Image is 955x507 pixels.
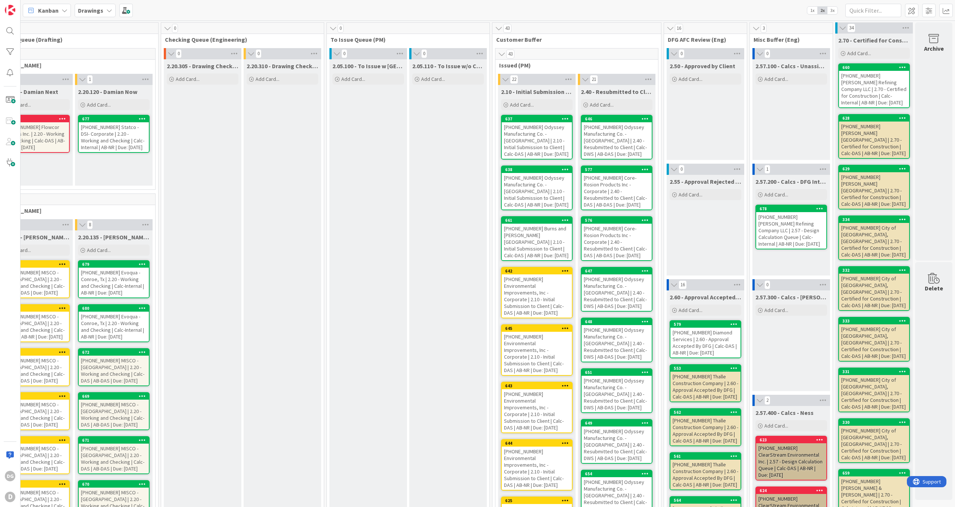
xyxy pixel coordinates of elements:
[674,366,740,371] div: 553
[502,447,572,490] div: [PHONE_NUMBER] Environmental Improvements, Inc - Corporate | 2.10 - Initial Submission to Client ...
[582,217,652,260] div: 576[PHONE_NUMBER] Core-Rosion Products Inc - Corporate | 2.40 - Resubmitted to Client | Calc-DAS ...
[582,369,652,412] div: 651[PHONE_NUMBER] Odyssey Manufacturing Co. - [GEOGRAPHIC_DATA] | 2.40 - Resubmitted to Client | ...
[78,7,103,14] b: Drawings
[839,216,909,259] div: 334[PHONE_NUMBER] City of [GEOGRAPHIC_DATA], [GEOGRAPHIC_DATA] | 2.70 - Certified for Constructio...
[582,470,652,477] div: 654
[760,206,826,211] div: 678
[764,307,788,314] span: Add Card...
[247,62,318,70] span: 2.20.310 - Drawing Check Now
[79,312,149,341] div: [PHONE_NUMBER] Evoqua - Conroe, Tx | 2.20 - Working and Checking | Calc-Internal | AB-NR | Due: [...
[502,268,572,318] div: 642[PHONE_NUMBER] Environmental Improvements, Inc - Corporate | 2.10 - Initial Submission to Clie...
[760,437,826,443] div: 623
[582,369,652,376] div: 651
[582,318,652,325] div: 648
[78,260,150,298] a: 679[PHONE_NUMBER] Evoqua - Conroe, Tx | 2.20 - Working and Checking | Calc-Internal | AB-NR | Due...
[176,49,182,58] span: 0
[582,173,652,210] div: [PHONE_NUMBER] Core-Rosion Products Inc - Corporate | 2.40 - Resubmitted to Client | Calc-DAS | A...
[79,261,149,297] div: 679[PHONE_NUMBER] Evoqua - Conroe, Tx | 2.20 - Working and Checking | Calc-Internal | AB-NR | Due...
[755,178,827,185] span: 2.57.200 - Calcs - DFG Internal
[79,356,149,385] div: [PHONE_NUMBER] MISCO - [GEOGRAPHIC_DATA] | 2.20 - Working and Checking | Calc-DAS | AB-DAS | Due:...
[838,63,910,108] a: 660[PHONE_NUMBER] [PERSON_NAME] Refining Company LLC | 2.70 - Certified for Construction | Calc-I...
[842,166,909,171] div: 629
[79,481,149,488] div: 670
[510,101,534,108] span: Add Card...
[760,488,826,493] div: 624
[582,274,652,311] div: [PHONE_NUMBER] Odyssey Manufacturing Co. - [GEOGRAPHIC_DATA] | 2.40 - Resubmitted to Client | Cal...
[925,284,943,293] div: Delete
[79,305,149,341] div: 680[PHONE_NUMBER] Evoqua - Conroe, Tx | 2.20 - Working and Checking | Calc-Internal | AB-NR | Due...
[165,36,314,43] span: Checking Queue (Engineering)
[581,419,652,464] a: 649[PHONE_NUMBER] Odyssey Manufacturing Co. - [GEOGRAPHIC_DATA] | 2.40 - Resubmitted to Client | ...
[256,49,262,58] span: 0
[764,396,770,405] span: 2
[582,217,652,224] div: 576
[505,268,572,274] div: 642
[581,88,652,95] span: 2.40 - Resubmitted to Client
[839,71,909,107] div: [PHONE_NUMBER] [PERSON_NAME] Refining Company LLC | 2.70 - Certified for Construction | Calc-Inte...
[79,349,149,385] div: 672[PHONE_NUMBER] MISCO - [GEOGRAPHIC_DATA] | 2.20 - Working and Checking | Calc-DAS | AB-DAS | D...
[839,375,909,412] div: [PHONE_NUMBER] City of [GEOGRAPHIC_DATA], [GEOGRAPHIC_DATA] | 2.70 - Certified for Construction |...
[2,306,69,311] div: 665
[2,394,69,399] div: 664
[82,438,149,443] div: 671
[2,262,69,267] div: 666
[838,418,910,463] a: 330[PHONE_NUMBER] City of [GEOGRAPHIC_DATA], [GEOGRAPHIC_DATA] | 2.70 - Certified for Constructio...
[502,116,572,159] div: 637[PHONE_NUMBER] Odyssey Manufacturing Co. - [GEOGRAPHIC_DATA] | 2.10 - Initial Submission to Cl...
[505,167,572,172] div: 638
[505,441,572,446] div: 644
[839,470,909,476] div: 659
[754,36,823,43] span: Misc Buffer (Eng)
[421,49,427,58] span: 0
[79,122,149,152] div: [PHONE_NUMBER] Statco - DSI- Corporate | 2.20 - Working and Checking | Calc-Internal | AB-NR | Du...
[839,419,909,426] div: 330
[670,409,740,416] div: 562
[505,383,572,388] div: 643
[838,317,910,362] a: 333[PHONE_NUMBER] City of [GEOGRAPHIC_DATA], [GEOGRAPHIC_DATA] | 2.70 - Certified for Constructio...
[670,452,741,490] a: 561[PHONE_NUMBER] Thalle Construction Company | 2.60 - Approval Accepted By DFG | Calc-DAS | AB-N...
[839,267,909,310] div: 332[PHONE_NUMBER] City of [GEOGRAPHIC_DATA], [GEOGRAPHIC_DATA] | 2.70 - Certified for Constructio...
[585,471,652,476] div: 654
[674,498,740,503] div: 564
[79,437,149,473] div: 671[PHONE_NUMBER] MISCO - [GEOGRAPHIC_DATA] | 2.20 - Working and Checking | Calc-DAS | AB-DAS | D...
[582,376,652,412] div: [PHONE_NUMBER] Odyssey Manufacturing Co. - [GEOGRAPHIC_DATA] | 2.40 - Resubmitted to Client | Cal...
[839,223,909,259] div: [PHONE_NUMBER] City of [GEOGRAPHIC_DATA], [GEOGRAPHIC_DATA] | 2.70 - Certified for Construction |...
[79,393,149,400] div: 669
[670,453,740,460] div: 561
[502,173,572,210] div: [PHONE_NUMBER] Odyssey Manufacturing Co. - [GEOGRAPHIC_DATA] | 2.10 - Initial Submission to Clien...
[839,64,909,107] div: 660[PHONE_NUMBER] [PERSON_NAME] Refining Company LLC | 2.70 - Certified for Construction | Calc-I...
[839,419,909,462] div: 330[PHONE_NUMBER] City of [GEOGRAPHIC_DATA], [GEOGRAPHIC_DATA] | 2.70 - Certified for Constructio...
[79,437,149,444] div: 671
[674,322,740,327] div: 579
[79,116,149,152] div: 677[PHONE_NUMBER] Statco - DSI- Corporate | 2.20 - Working and Checking | Calc-Internal | AB-NR |...
[842,470,909,476] div: 659
[839,216,909,223] div: 334
[585,370,652,375] div: 651
[581,115,652,160] a: 646[PHONE_NUMBER] Odyssey Manufacturing Co. - [GEOGRAPHIC_DATA] | 2.40 - Resubmitted to Client | ...
[756,443,826,480] div: [PHONE_NUMBER] ClearStream Environmental Inc. | 2.57 - Design Calculation Queue | Calc-DAS | AB-N...
[842,217,909,222] div: 334
[670,460,740,489] div: [PHONE_NUMBER] Thalle Construction Company | 2.60 - Approval Accepted By DFG | Calc-DAS | AB-NR |...
[679,280,687,289] span: 16
[582,116,652,122] div: 646
[679,191,702,198] span: Add Card...
[838,215,910,260] a: 334[PHONE_NUMBER] City of [GEOGRAPHIC_DATA], [GEOGRAPHIC_DATA] | 2.70 - Certified for Constructio...
[679,165,685,174] span: 0
[838,114,910,159] a: 628[PHONE_NUMBER] [PERSON_NAME] [GEOGRAPHIC_DATA] | 2.70 - Certified for Construction | Calc-DAS ...
[82,262,149,267] div: 679
[679,307,702,314] span: Add Card...
[675,24,683,33] span: 16
[582,224,652,260] div: [PHONE_NUMBER] Core-Rosion Products Inc - Corporate | 2.40 - Resubmitted to Client | Calc-DAS | A...
[582,122,652,159] div: [PHONE_NUMBER] Odyssey Manufacturing Co. - [GEOGRAPHIC_DATA] | 2.40 - Resubmitted to Client | Cal...
[502,382,572,389] div: 643
[585,116,652,122] div: 646
[670,321,740,328] div: 579
[501,115,573,160] a: 637[PHONE_NUMBER] Odyssey Manufacturing Co. - [GEOGRAPHIC_DATA] | 2.10 - Initial Submission to Cl...
[585,218,652,223] div: 576
[839,166,909,209] div: 629[PHONE_NUMBER] [PERSON_NAME] [GEOGRAPHIC_DATA] | 2.70 - Certified for Construction | Calc-DAS ...
[505,218,572,223] div: 661
[839,267,909,274] div: 332
[82,482,149,487] div: 670
[585,319,652,324] div: 648
[755,62,827,70] span: 2.57.100 - Calcs - Unassigned
[87,220,93,229] span: 8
